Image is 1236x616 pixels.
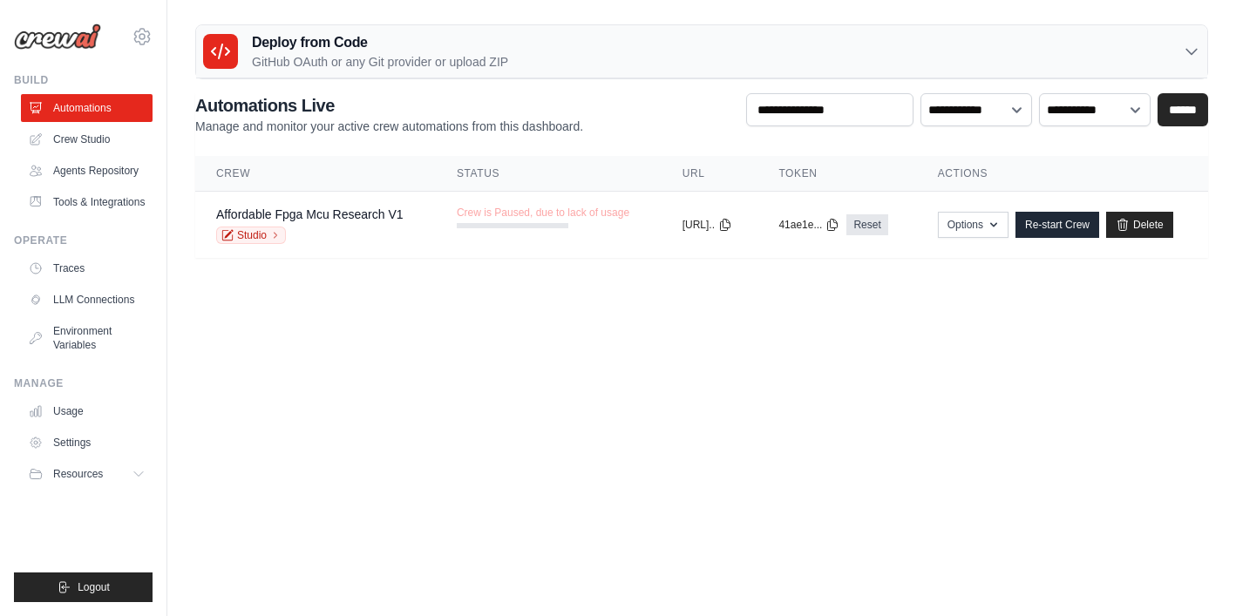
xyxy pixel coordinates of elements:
[662,156,758,192] th: URL
[457,206,629,220] span: Crew is Paused, due to lack of usage
[216,227,286,244] a: Studio
[21,94,153,122] a: Automations
[21,429,153,457] a: Settings
[252,32,508,53] h3: Deploy from Code
[917,156,1208,192] th: Actions
[21,397,153,425] a: Usage
[216,207,404,221] a: Affordable Fpga Mcu Research V1
[1015,212,1099,238] a: Re-start Crew
[21,125,153,153] a: Crew Studio
[195,118,583,135] p: Manage and monitor your active crew automations from this dashboard.
[21,188,153,216] a: Tools & Integrations
[778,218,839,232] button: 41ae1e...
[938,212,1008,238] button: Options
[21,460,153,488] button: Resources
[14,24,101,50] img: Logo
[14,73,153,87] div: Build
[14,572,153,602] button: Logout
[757,156,916,192] th: Token
[21,157,153,185] a: Agents Repository
[436,156,662,192] th: Status
[21,317,153,359] a: Environment Variables
[1106,212,1173,238] a: Delete
[78,580,110,594] span: Logout
[14,234,153,247] div: Operate
[195,156,436,192] th: Crew
[195,93,583,118] h2: Automations Live
[53,467,103,481] span: Resources
[846,214,887,235] a: Reset
[14,376,153,390] div: Manage
[252,53,508,71] p: GitHub OAuth or any Git provider or upload ZIP
[21,254,153,282] a: Traces
[21,286,153,314] a: LLM Connections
